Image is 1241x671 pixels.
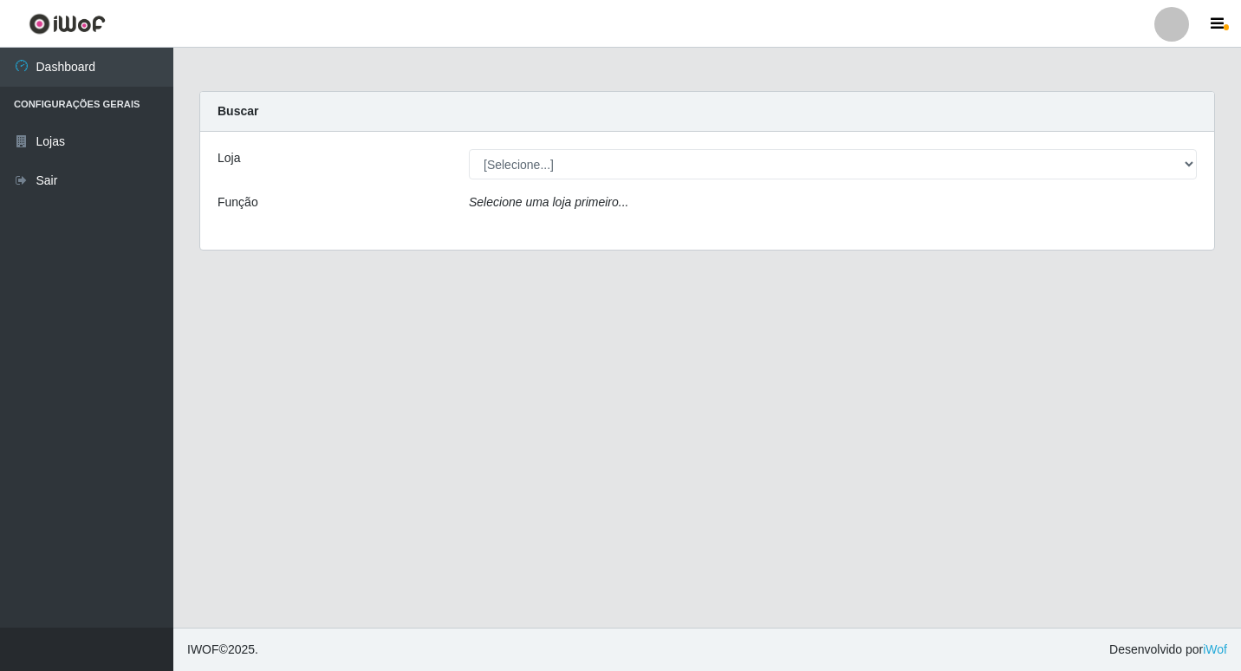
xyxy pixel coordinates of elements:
[1109,641,1227,659] span: Desenvolvido por
[187,641,258,659] span: © 2025 .
[469,195,628,209] i: Selecione uma loja primeiro...
[218,104,258,118] strong: Buscar
[1203,642,1227,656] a: iWof
[218,149,240,167] label: Loja
[187,642,219,656] span: IWOF
[29,13,106,35] img: CoreUI Logo
[218,193,258,212] label: Função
